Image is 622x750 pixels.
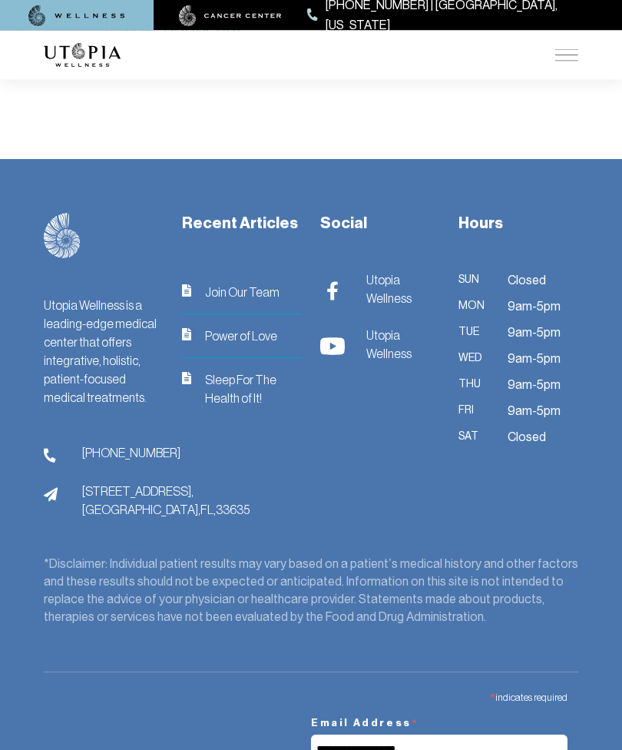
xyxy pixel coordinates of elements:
span: 9am-5pm [508,350,561,370]
span: Utopia Wellness [366,327,428,363]
span: Utopia Wellness [366,271,428,308]
span: 9am-5pm [508,402,561,422]
span: [STREET_ADDRESS], [GEOGRAPHIC_DATA], FL, 33635 [82,483,250,519]
span: 9am-5pm [508,324,561,343]
span: 9am-5pm [508,297,561,317]
img: address [44,488,58,503]
img: phone [44,449,56,464]
div: Utopia Wellness is a leading-edge medical center that offers integrative, holistic, patient-focus... [44,297,164,407]
span: Sleep For The Health of It! [205,371,302,408]
img: icon [182,285,191,297]
span: Power of Love [205,327,277,346]
span: Closed [508,428,546,448]
a: Utopia Wellness Utopia Wellness [320,327,428,363]
img: Utopia Wellness [320,337,345,357]
div: *Disclaimer: Individual patient results may vary based on a patient’s medical history and other f... [44,556,578,627]
h3: Hours [458,214,578,234]
span: Closed [508,271,546,291]
img: Utopia Wellness [320,282,345,301]
span: Mon [458,297,489,317]
span: Sat [458,428,489,448]
img: logo [44,214,81,260]
img: icon-hamburger [555,49,578,61]
span: 9am-5pm [508,376,561,396]
a: iconSleep For The Health of It! [182,371,302,408]
div: indicates required [311,685,567,708]
span: [PHONE_NUMBER] [82,444,180,463]
span: Thu [458,376,489,396]
span: Sun [458,271,489,291]
img: cancer center [179,5,282,27]
a: Utopia Wellness Utopia Wellness [320,271,428,308]
span: Join Our Team [205,284,280,302]
a: address[STREET_ADDRESS],[GEOGRAPHIC_DATA],FL,33635 [44,483,164,519]
span: Tue [458,324,489,343]
h3: Social [320,214,440,234]
a: iconPower of Love [182,327,302,346]
img: icon [182,329,191,341]
span: Wed [458,350,489,370]
a: iconJoin Our Team [182,284,302,302]
a: phone[PHONE_NUMBER] [44,444,164,464]
img: icon [182,373,191,385]
img: logo [44,43,121,68]
label: Email Address [311,708,567,735]
h3: Recent Articles [182,214,302,234]
span: Fri [458,402,489,422]
img: wellness [28,5,125,27]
